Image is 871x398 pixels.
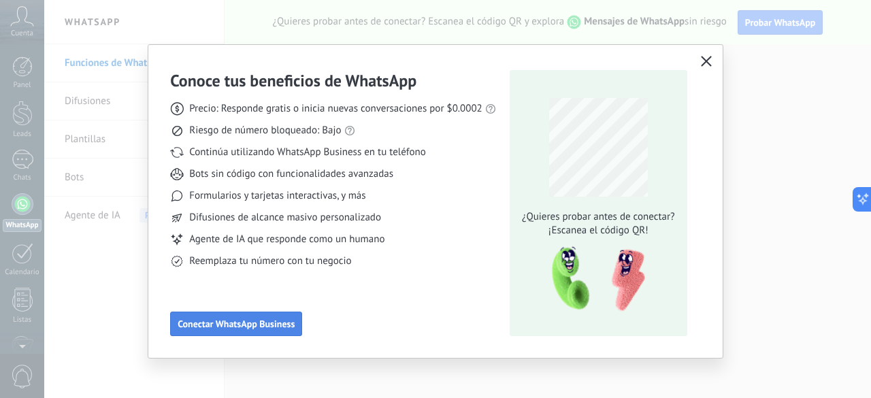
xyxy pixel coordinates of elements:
span: Difusiones de alcance masivo personalizado [189,211,381,225]
span: Reemplaza tu número con tu negocio [189,254,351,268]
span: Continúa utilizando WhatsApp Business en tu teléfono [189,146,425,159]
span: ¡Escanea el código QR! [518,224,678,237]
span: Precio: Responde gratis o inicia nuevas conversaciones por $0.0002 [189,102,482,116]
img: qr-pic-1x.png [540,243,648,316]
span: Agente de IA que responde como un humano [189,233,384,246]
span: Riesgo de número bloqueado: Bajo [189,124,341,137]
span: Formularios y tarjetas interactivas, y más [189,189,365,203]
span: ¿Quieres probar antes de conectar? [518,210,678,224]
button: Conectar WhatsApp Business [170,312,302,336]
span: Conectar WhatsApp Business [178,319,295,329]
h3: Conoce tus beneficios de WhatsApp [170,70,416,91]
span: Bots sin código con funcionalidades avanzadas [189,167,393,181]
